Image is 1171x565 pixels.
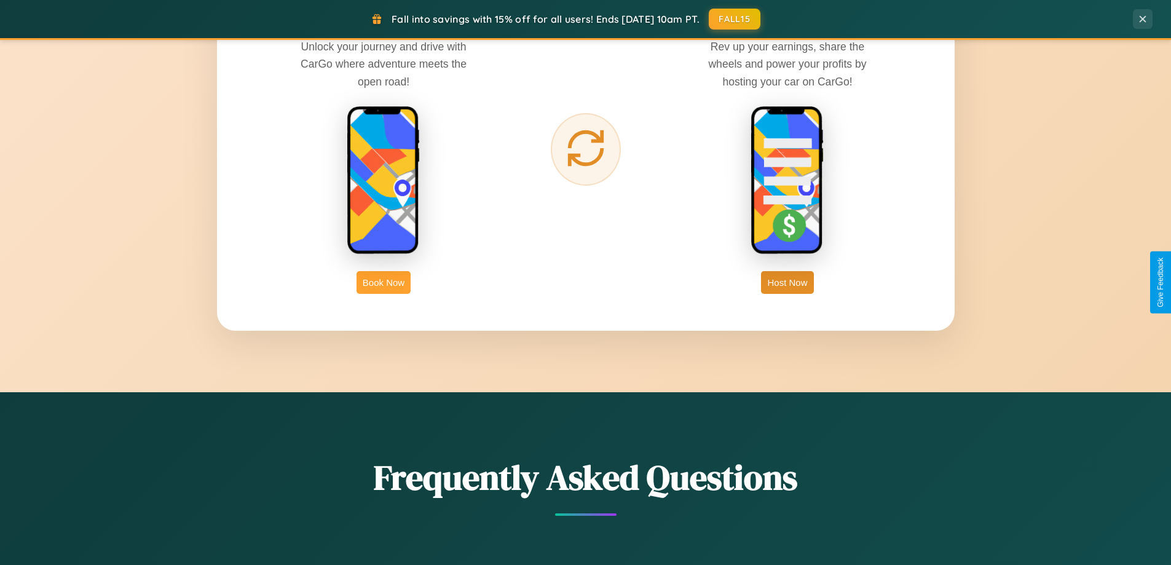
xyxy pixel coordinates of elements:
div: Give Feedback [1156,258,1165,307]
h2: Frequently Asked Questions [217,454,955,501]
img: host phone [751,106,824,256]
button: Host Now [761,271,813,294]
img: rent phone [347,106,420,256]
span: Fall into savings with 15% off for all users! Ends [DATE] 10am PT. [392,13,700,25]
p: Unlock your journey and drive with CarGo where adventure meets the open road! [291,38,476,90]
button: FALL15 [709,9,760,30]
p: Rev up your earnings, share the wheels and power your profits by hosting your car on CarGo! [695,38,880,90]
button: Book Now [357,271,411,294]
